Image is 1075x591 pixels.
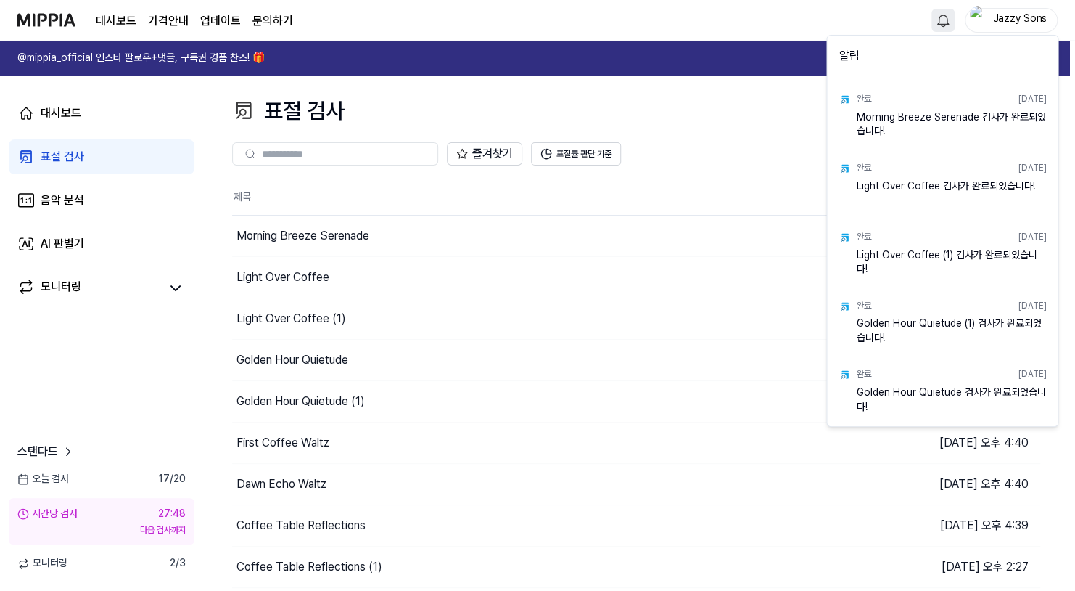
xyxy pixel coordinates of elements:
[839,163,850,174] img: test result icon
[856,162,870,174] div: 완료
[856,231,870,243] div: 완료
[839,369,850,380] img: test result icon
[1018,368,1046,380] div: [DATE]
[856,386,1046,415] div: Golden Hour Quietude 검사가 완료되었습니다!
[856,93,870,105] div: 완료
[1018,231,1046,243] div: [DATE]
[856,300,870,312] div: 완료
[1018,162,1046,174] div: [DATE]
[1018,300,1046,312] div: [DATE]
[856,368,870,380] div: 완료
[839,232,850,243] img: test result icon
[830,38,1055,79] div: 알림
[1018,93,1046,105] div: [DATE]
[856,179,1046,208] div: Light Over Coffee 검사가 완료되었습니다!
[839,301,850,312] img: test result icon
[856,317,1046,346] div: Golden Hour Quietude (1) 검사가 완료되었습니다!
[856,110,1046,139] div: Morning Breeze Serenade 검사가 완료되었습니다!
[839,94,850,105] img: test result icon
[856,248,1046,277] div: Light Over Coffee (1) 검사가 완료되었습니다!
